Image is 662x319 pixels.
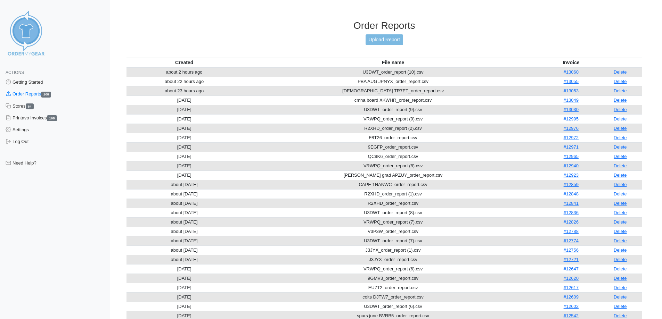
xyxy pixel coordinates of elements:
td: VRWPQ_order_report (8).csv [242,161,544,170]
a: #12976 [564,126,579,131]
a: #12965 [564,154,579,159]
td: F8T26_order_report.csv [242,133,544,142]
a: #12620 [564,276,579,281]
a: #12617 [564,285,579,290]
td: U3DWT_order_report (8).csv [242,208,544,217]
a: #12774 [564,238,579,243]
td: [DATE] [126,302,242,311]
span: Actions [6,70,24,75]
a: Delete [614,107,627,112]
a: Delete [614,201,627,206]
td: J3JYX_order_report (1).csv [242,245,544,255]
a: #12609 [564,294,579,300]
a: Delete [614,294,627,300]
td: about [DATE] [126,227,242,236]
a: #12995 [564,116,579,121]
span: 108 [41,92,51,98]
a: #12788 [564,229,579,234]
a: #12971 [564,144,579,150]
a: #12848 [564,191,579,196]
a: #12841 [564,201,579,206]
a: Delete [614,126,627,131]
td: [DATE] [126,105,242,114]
td: about [DATE] [126,199,242,208]
td: about [DATE] [126,255,242,264]
a: #13030 [564,107,579,112]
td: EU7T2_order_report.csv [242,283,544,292]
td: VRWPQ_order_report (6).csv [242,264,544,274]
td: U3DWT_order_report (9).csv [242,105,544,114]
td: R2XHD_order_report (2).csv [242,124,544,133]
a: #12923 [564,173,579,178]
a: Delete [614,79,627,84]
td: about 2 hours ago [126,67,242,77]
td: colts DJTW7_order_report.csv [242,292,544,302]
td: [DEMOGRAPHIC_DATA] TR7ET_order_report.csv [242,86,544,95]
td: [DATE] [126,95,242,105]
a: Delete [614,229,627,234]
a: Delete [614,163,627,168]
td: about [DATE] [126,245,242,255]
span: 64 [26,103,34,109]
td: [DATE] [126,170,242,180]
td: [DATE] [126,274,242,283]
a: #12940 [564,163,579,168]
a: Delete [614,191,627,196]
td: [DATE] [126,142,242,152]
a: Upload Report [366,34,403,45]
td: VRWPQ_order_report (9).csv [242,114,544,124]
a: #12972 [564,135,579,140]
a: Delete [614,257,627,262]
td: about [DATE] [126,180,242,189]
td: [DATE] [126,114,242,124]
a: Delete [614,210,627,215]
td: about [DATE] [126,189,242,199]
a: Delete [614,238,627,243]
td: [DATE] [126,292,242,302]
td: about [DATE] [126,236,242,245]
a: Delete [614,313,627,318]
td: CAPE 1NANWC_order_report.csv [242,180,544,189]
a: #13055 [564,79,579,84]
td: VRWPQ_order_report (7).csv [242,217,544,227]
th: File name [242,58,544,67]
a: Delete [614,266,627,271]
a: Delete [614,182,627,187]
a: #12859 [564,182,579,187]
span: 108 [47,115,57,121]
a: Delete [614,285,627,290]
a: #13049 [564,98,579,103]
td: [DATE] [126,133,242,142]
a: Delete [614,88,627,93]
td: U3DWT_order_report (6).csv [242,302,544,311]
td: R2XHD_order_report.csv [242,199,544,208]
td: U3DWT_order_report (7).csv [242,236,544,245]
td: about 22 hours ago [126,77,242,86]
td: [DATE] [126,264,242,274]
td: [DATE] [126,124,242,133]
a: Delete [614,135,627,140]
a: Delete [614,154,627,159]
th: Invoice [544,58,598,67]
a: #13053 [564,88,579,93]
td: about 23 hours ago [126,86,242,95]
td: [DATE] [126,161,242,170]
a: Delete [614,173,627,178]
td: about [DATE] [126,217,242,227]
td: 9GMV3_order_report.csv [242,274,544,283]
a: Delete [614,219,627,225]
a: #12826 [564,219,579,225]
td: J3JYX_order_report.csv [242,255,544,264]
a: #12836 [564,210,579,215]
td: [PERSON_NAME] grad APZUY_order_report.csv [242,170,544,180]
a: Delete [614,304,627,309]
td: U3DWT_order_report (10).csv [242,67,544,77]
td: V3P3W_order_report.csv [242,227,544,236]
td: [DATE] [126,283,242,292]
td: QC9K6_order_report.csv [242,152,544,161]
th: Created [126,58,242,67]
td: about [DATE] [126,208,242,217]
a: #12721 [564,257,579,262]
a: #13060 [564,69,579,75]
a: Delete [614,98,627,103]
